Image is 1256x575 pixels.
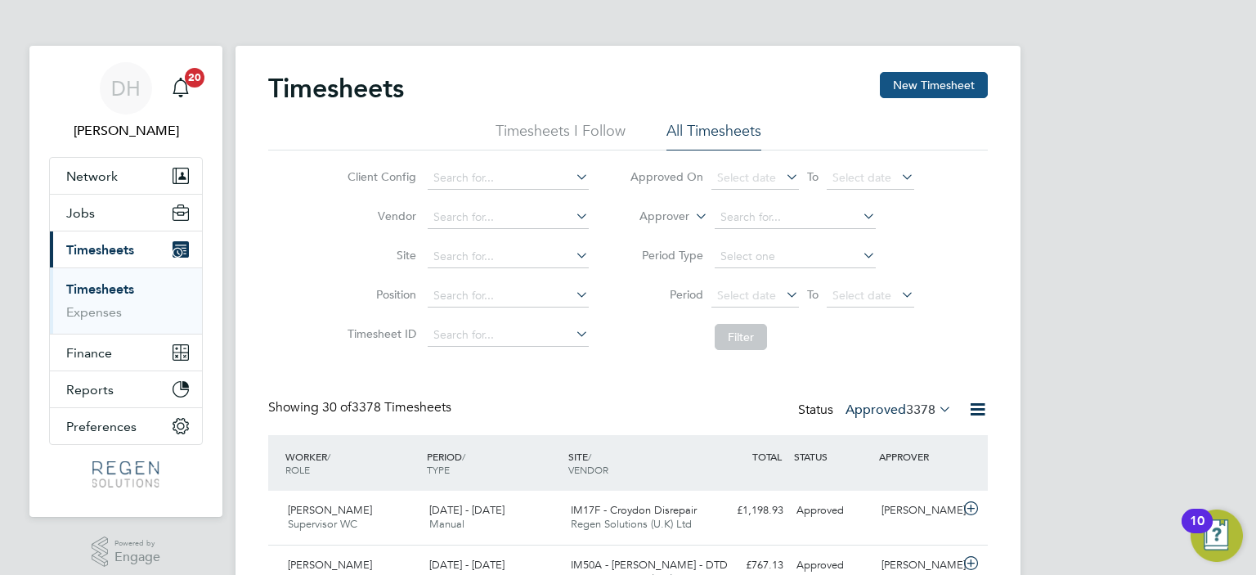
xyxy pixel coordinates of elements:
[717,170,776,185] span: Select date
[66,168,118,184] span: Network
[429,558,505,572] span: [DATE] - [DATE]
[588,450,591,463] span: /
[66,242,134,258] span: Timesheets
[49,461,203,487] a: Go to home page
[790,497,875,524] div: Approved
[715,206,876,229] input: Search for...
[752,450,782,463] span: TOTAL
[66,345,112,361] span: Finance
[66,419,137,434] span: Preferences
[428,285,589,308] input: Search for...
[1191,510,1243,562] button: Open Resource Center, 10 new notifications
[322,399,352,416] span: 30 of
[268,72,404,105] h2: Timesheets
[630,287,703,302] label: Period
[49,62,203,141] a: DH[PERSON_NAME]
[802,166,823,187] span: To
[715,324,767,350] button: Filter
[832,170,891,185] span: Select date
[428,245,589,268] input: Search for...
[322,399,451,416] span: 3378 Timesheets
[50,158,202,194] button: Network
[571,503,697,517] span: IM17F - Croydon Disrepair
[630,248,703,263] label: Period Type
[288,503,372,517] span: [PERSON_NAME]
[462,450,465,463] span: /
[66,205,95,221] span: Jobs
[343,248,416,263] label: Site
[875,442,960,471] div: APPROVER
[92,461,159,487] img: regensolutions-logo-retina.png
[343,326,416,341] label: Timesheet ID
[880,72,988,98] button: New Timesheet
[715,245,876,268] input: Select one
[571,558,728,572] span: IM50A - [PERSON_NAME] - DTD
[281,442,423,484] div: WORKER
[906,402,935,418] span: 3378
[423,442,564,484] div: PERIOD
[114,537,160,550] span: Powered by
[717,288,776,303] span: Select date
[427,463,450,476] span: TYPE
[185,68,204,88] span: 20
[288,517,357,531] span: Supervisor WC
[285,463,310,476] span: ROLE
[496,121,626,150] li: Timesheets I Follow
[50,231,202,267] button: Timesheets
[66,382,114,398] span: Reports
[92,537,161,568] a: Powered byEngage
[616,209,689,225] label: Approver
[429,517,464,531] span: Manual
[564,442,706,484] div: SITE
[666,121,761,150] li: All Timesheets
[428,324,589,347] input: Search for...
[50,408,202,444] button: Preferences
[50,195,202,231] button: Jobs
[288,558,372,572] span: [PERSON_NAME]
[429,503,505,517] span: [DATE] - [DATE]
[49,121,203,141] span: Darren Hartman
[1190,521,1204,542] div: 10
[343,209,416,223] label: Vendor
[164,62,197,115] a: 20
[66,304,122,320] a: Expenses
[50,371,202,407] button: Reports
[29,46,222,517] nav: Main navigation
[832,288,891,303] span: Select date
[50,335,202,371] button: Finance
[327,450,330,463] span: /
[111,78,141,99] span: DH
[343,287,416,302] label: Position
[343,169,416,184] label: Client Config
[630,169,703,184] label: Approved On
[571,517,692,531] span: Regen Solutions (U.K) Ltd
[428,167,589,190] input: Search for...
[50,267,202,334] div: Timesheets
[568,463,608,476] span: VENDOR
[114,550,160,564] span: Engage
[705,497,790,524] div: £1,198.93
[790,442,875,471] div: STATUS
[66,281,134,297] a: Timesheets
[428,206,589,229] input: Search for...
[802,284,823,305] span: To
[798,399,955,422] div: Status
[875,497,960,524] div: [PERSON_NAME]
[846,402,952,418] label: Approved
[268,399,455,416] div: Showing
